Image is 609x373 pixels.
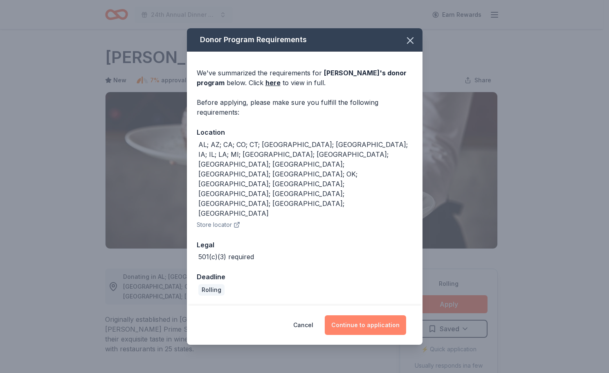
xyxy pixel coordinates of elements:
[293,315,313,335] button: Cancel
[197,127,413,138] div: Location
[197,220,240,230] button: Store locator
[197,271,413,282] div: Deadline
[197,68,413,88] div: We've summarized the requirements for below. Click to view in full.
[198,140,413,218] div: AL; AZ; CA; CO; CT; [GEOGRAPHIC_DATA]; [GEOGRAPHIC_DATA]; IA; IL; LA; MI; [GEOGRAPHIC_DATA]; [GEO...
[325,315,406,335] button: Continue to application
[198,252,254,262] div: 501(c)(3) required
[265,78,281,88] a: here
[197,97,413,117] div: Before applying, please make sure you fulfill the following requirements:
[197,240,413,250] div: Legal
[198,284,225,296] div: Rolling
[187,28,422,52] div: Donor Program Requirements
